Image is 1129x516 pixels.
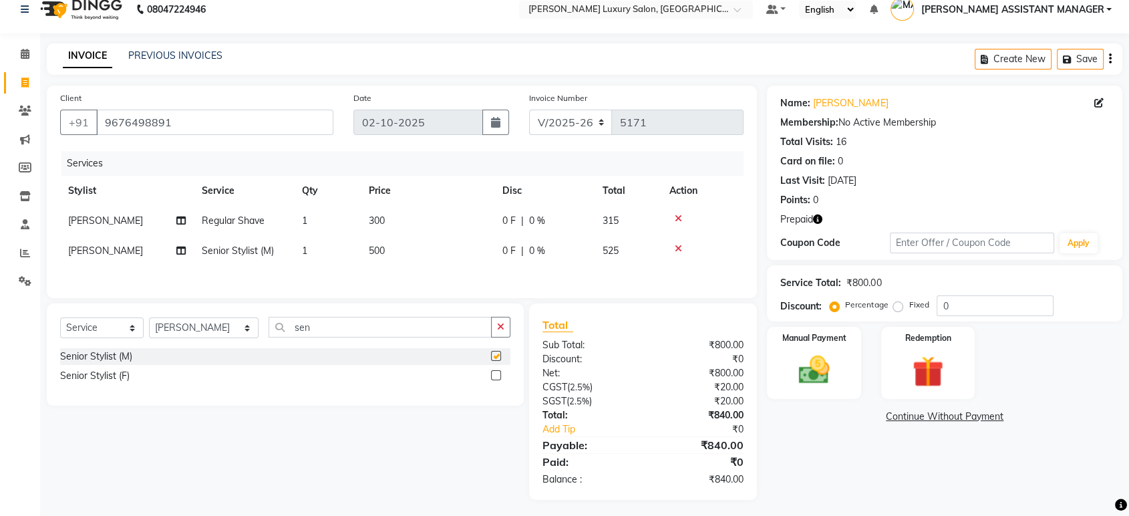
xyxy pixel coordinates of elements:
span: 500 [369,245,385,257]
input: Search or Scan [269,317,492,338]
span: 1 [302,245,307,257]
th: Stylist [60,176,194,206]
div: ₹800.00 [643,338,754,352]
div: 16 [836,135,846,149]
div: Payable: [532,437,643,453]
a: Continue Without Payment [770,410,1120,424]
div: ₹800.00 [846,276,881,290]
div: ( ) [532,394,643,408]
a: [PERSON_NAME] [813,96,888,110]
span: Senior Stylist (M) [202,245,274,257]
label: Redemption [905,332,951,344]
div: ₹0 [661,422,754,436]
span: [PERSON_NAME] ASSISTANT MANAGER [921,3,1104,17]
button: Create New [975,49,1052,70]
span: 525 [603,245,619,257]
div: 0 [813,193,818,207]
th: Price [361,176,494,206]
div: Net: [532,366,643,380]
th: Service [194,176,294,206]
div: Balance : [532,473,643,487]
div: Senior Stylist (F) [60,369,130,383]
span: [PERSON_NAME] [68,245,143,257]
a: Add Tip [532,422,661,436]
span: Prepaid [780,213,813,227]
div: Total Visits: [780,135,833,149]
span: 300 [369,215,385,227]
a: PREVIOUS INVOICES [128,49,222,61]
input: Search by Name/Mobile/Email/Code [96,110,333,135]
span: Total [542,318,573,332]
a: INVOICE [63,44,112,68]
div: ₹840.00 [643,408,754,422]
div: Sub Total: [532,338,643,352]
div: ₹20.00 [643,394,754,408]
label: Date [353,92,371,104]
button: Save [1057,49,1104,70]
div: Discount: [532,352,643,366]
div: ₹840.00 [643,437,754,453]
span: 2.5% [570,382,590,392]
button: +91 [60,110,98,135]
span: [PERSON_NAME] [68,215,143,227]
th: Action [661,176,744,206]
div: Membership: [780,116,838,130]
label: Percentage [845,299,888,311]
span: | [521,244,524,258]
div: ₹800.00 [643,366,754,380]
img: _cash.svg [789,352,839,388]
div: ₹840.00 [643,473,754,487]
div: Service Total: [780,276,841,290]
span: 0 F [502,244,516,258]
div: ₹0 [643,352,754,366]
span: 0 F [502,214,516,228]
div: 0 [838,154,843,168]
div: Points: [780,193,810,207]
div: Coupon Code [780,236,890,250]
th: Total [595,176,661,206]
th: Disc [494,176,595,206]
span: CGST [542,381,567,393]
div: Total: [532,408,643,422]
div: ₹20.00 [643,380,754,394]
div: No Active Membership [780,116,1109,130]
div: Discount: [780,299,822,313]
div: Senior Stylist (M) [60,350,132,364]
th: Qty [294,176,361,206]
span: 0 % [529,244,545,258]
span: 1 [302,215,307,227]
div: ( ) [532,380,643,394]
div: ₹0 [643,454,754,470]
span: | [521,214,524,228]
label: Client [60,92,82,104]
img: _gift.svg [903,352,953,391]
span: 315 [603,215,619,227]
div: Last Visit: [780,174,825,188]
span: 0 % [529,214,545,228]
div: Name: [780,96,810,110]
span: Regular Shave [202,215,265,227]
div: Card on file: [780,154,835,168]
span: 2.5% [569,396,589,406]
div: [DATE] [828,174,856,188]
label: Manual Payment [782,332,846,344]
div: Paid: [532,454,643,470]
span: SGST [542,395,567,407]
label: Invoice Number [529,92,587,104]
label: Fixed [909,299,929,311]
div: Services [61,151,754,176]
button: Apply [1060,233,1098,253]
input: Enter Offer / Coupon Code [890,233,1054,253]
